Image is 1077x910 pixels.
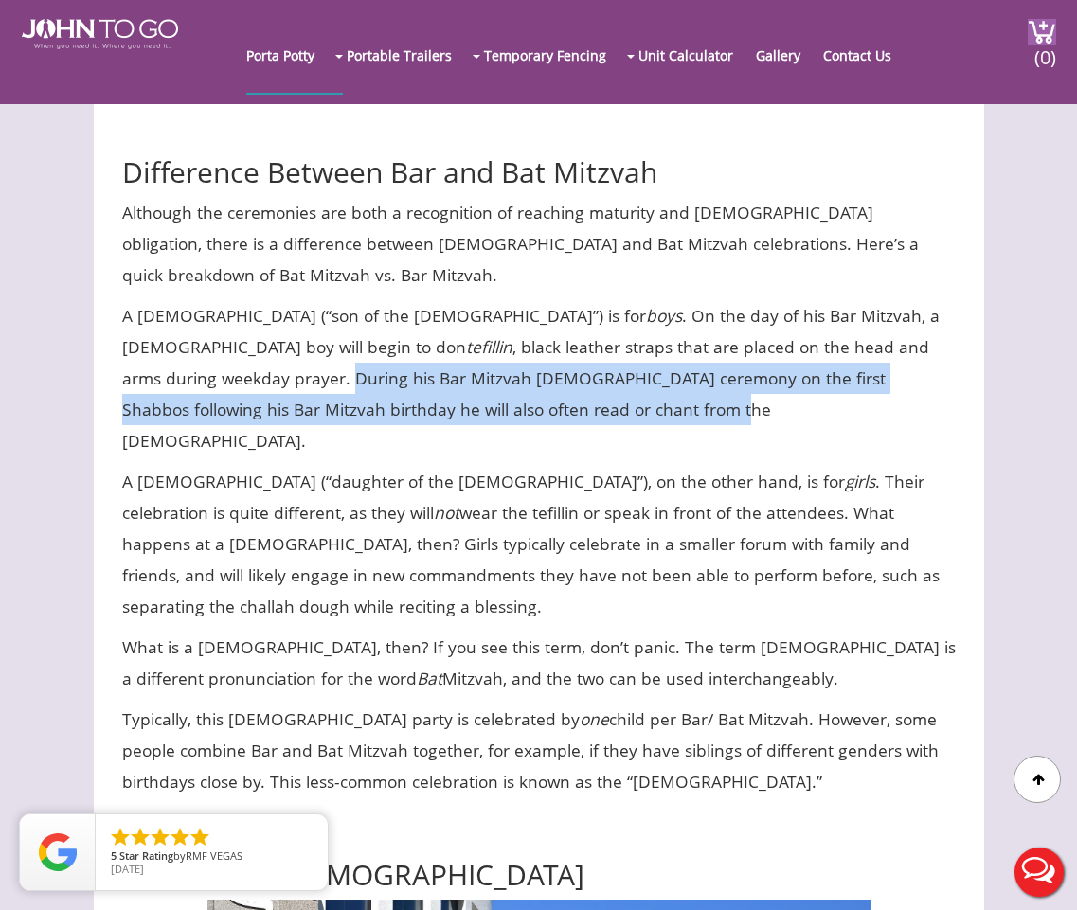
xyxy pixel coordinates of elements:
em: boys [646,304,682,327]
button: Live Chat [1001,834,1077,910]
p: What is a [DEMOGRAPHIC_DATA], then? If you see this term, don’t panic. The term [DEMOGRAPHIC_DATA... [122,632,956,694]
em: tefillin [466,335,512,358]
span: Star Rating [119,848,173,863]
p: A [DEMOGRAPHIC_DATA] (“son of the [DEMOGRAPHIC_DATA]”) is for . On the day of his Bar Mitzvah, a ... [122,300,956,456]
span: by [111,850,313,864]
li:  [169,826,191,848]
a: Unit Calculator [638,17,752,93]
li:  [149,826,171,848]
em: not [434,501,459,524]
span: [DATE] [111,862,144,876]
h2: Difference Between Bar and Bat Mitzvah [122,114,956,187]
img: JOHN to go [22,19,178,49]
a: Porta Potty [246,17,333,93]
em: girls [845,470,875,492]
h2: Service in a [DEMOGRAPHIC_DATA] [122,816,956,890]
li:  [129,826,152,848]
a: Temporary Fencing [484,17,625,93]
span: 5 [111,848,117,863]
p: Although the ceremonies are both a recognition of reaching maturity and [DEMOGRAPHIC_DATA] obliga... [122,197,956,291]
span: RMF VEGAS [186,848,242,863]
img: cart a [1028,19,1056,45]
li:  [188,826,211,848]
a: Gallery [756,17,819,93]
p: A [DEMOGRAPHIC_DATA] (“daughter of the [DEMOGRAPHIC_DATA]”), on the other hand, is for . Their ce... [122,466,956,622]
a: Contact Us [823,17,910,93]
em: one [580,707,609,730]
a: Portable Trailers [347,17,471,93]
li:  [109,826,132,848]
span: (0) [1033,29,1056,70]
em: Bat [417,667,442,689]
img: Review Rating [39,833,77,871]
p: Typically, this [DEMOGRAPHIC_DATA] party is celebrated by child per Bar/ Bat Mitzvah. However, so... [122,704,956,797]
